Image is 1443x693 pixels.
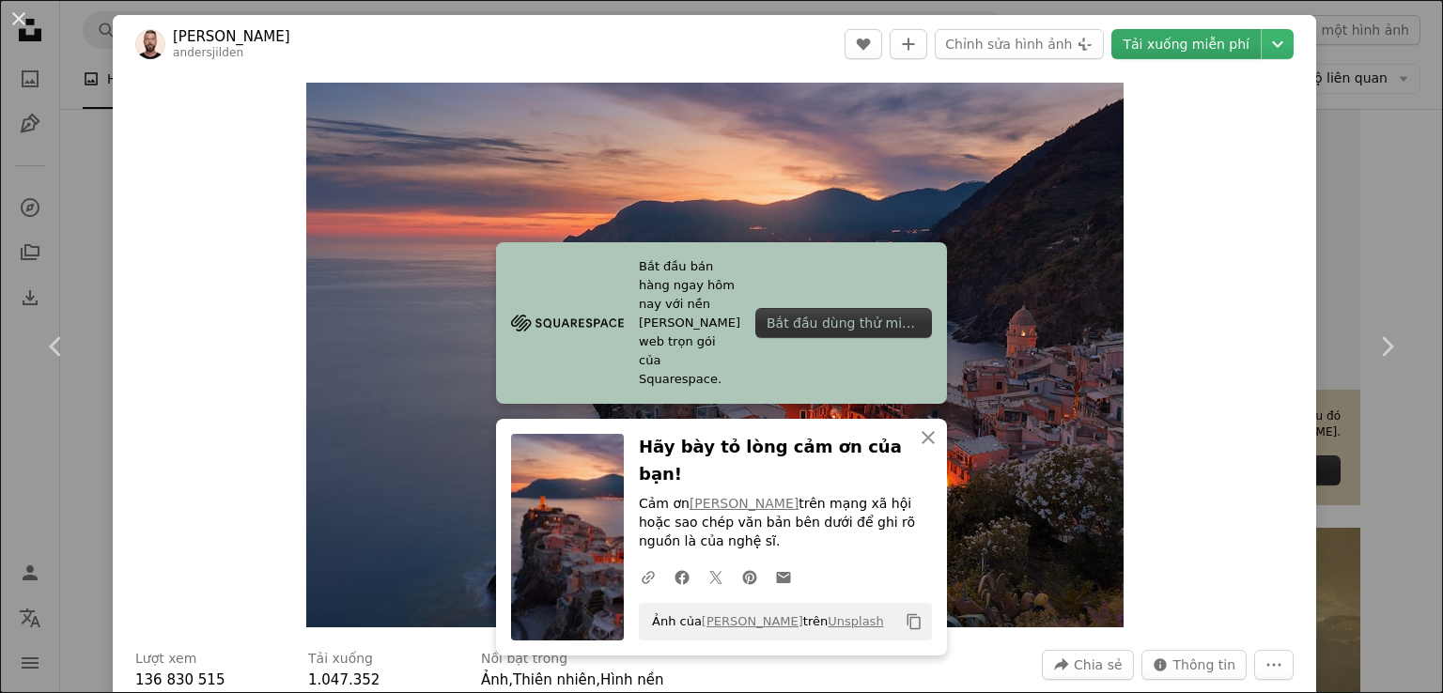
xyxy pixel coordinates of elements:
[308,651,373,666] font: Tải xuống
[639,497,690,512] font: Cảm ơn
[690,497,799,512] a: [PERSON_NAME]
[733,558,767,595] a: Chia sẻ trên Pinterest
[135,29,165,59] img: Đi đến hồ sơ của Anders Jildén
[1262,29,1294,59] button: Chọn kích thước tải xuống
[898,606,930,638] button: Sao chép vào bảng tạm
[803,614,828,628] font: trên
[945,37,1072,52] font: Chỉnh sửa hình ảnh
[600,671,663,688] a: Hình nền
[1141,650,1247,680] button: Thống kê của hình ảnh này
[308,671,380,688] font: 1.047.352
[828,614,883,628] a: Unsplash
[306,83,1124,627] button: Phóng to hình ảnh này
[173,27,290,46] a: [PERSON_NAME]
[1042,650,1133,680] button: Chia sẻ hình ảnh này
[702,614,803,628] a: [PERSON_NAME]
[596,671,600,688] font: ,
[1173,657,1235,672] font: Thông tin
[935,29,1104,59] button: Chỉnh sửa hình ảnh
[481,651,567,666] font: Nổi bật trong
[845,29,882,59] button: Tôi thích
[173,46,243,59] a: andersjilden
[1123,37,1249,52] font: Tải xuống miễn phí
[1111,29,1261,59] a: Tải xuống miễn phí
[767,316,943,331] font: Bắt đầu dùng thử miễn phí
[511,309,624,337] img: file-1705255347840-230a6ab5bca9image
[306,83,1124,627] img: Ảnh chụp từ trên không của ngôi làng trên vách núi trong cảnh hoàng hôn màu cam
[135,651,196,666] font: Lượt xem
[699,558,733,595] a: Chia sẻ nóTwitter
[652,614,702,628] font: Ảnh của
[767,558,800,595] a: Chia sẻ qua email
[135,671,225,688] font: 136 830 515
[508,671,513,688] font: ,
[1074,657,1122,672] font: Chia sẻ
[890,29,927,59] button: Thêm vào bộ sưu tập
[1330,256,1443,437] a: Tiếp theo
[1254,650,1294,680] button: Thêm hành động
[496,242,947,404] a: Bắt đầu bán hàng ngay hôm nay với nền [PERSON_NAME] web trọn gói của Squarespace.Bắt đầu dùng thử...
[639,437,902,484] font: Hãy bày tỏ lòng cảm ơn của bạn!
[639,259,740,386] font: Bắt đầu bán hàng ngay hôm nay với nền [PERSON_NAME] web trọn gói của Squarespace.
[665,558,699,595] a: Chia sẻ trên Facebook
[639,497,915,549] font: trên mạng xã hội hoặc sao chép văn bản bên dưới để ghi rõ nguồn là của nghệ sĩ.
[481,671,508,688] a: Ảnh
[513,671,596,688] a: Thiên nhiên
[173,28,290,45] font: [PERSON_NAME]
